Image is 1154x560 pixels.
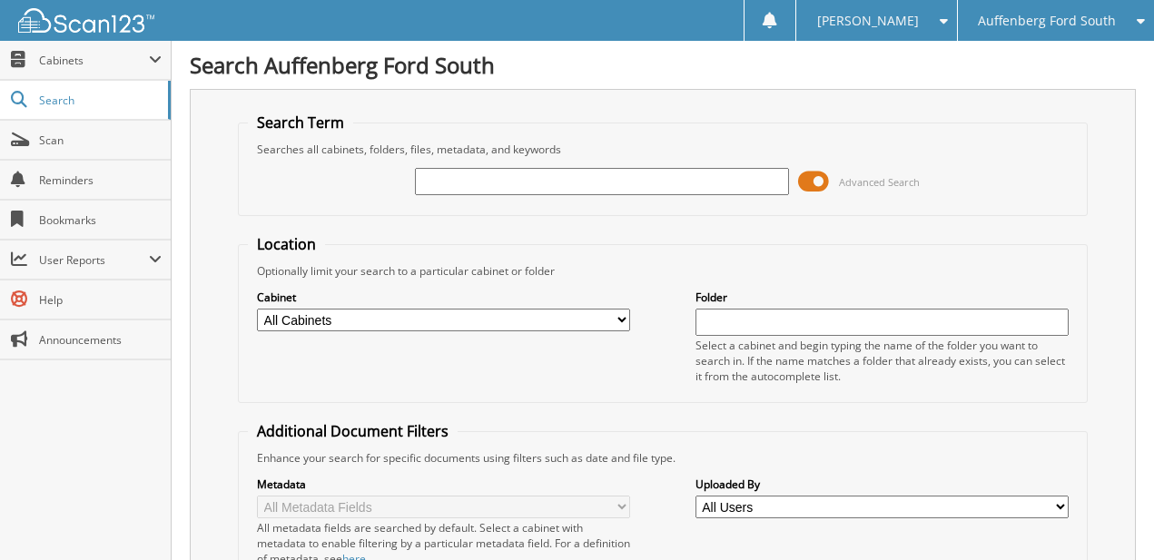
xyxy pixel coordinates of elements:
[18,8,154,33] img: scan123-logo-white.svg
[257,476,630,492] label: Metadata
[817,15,919,26] span: [PERSON_NAME]
[39,172,162,188] span: Reminders
[257,290,630,305] label: Cabinet
[695,290,1069,305] label: Folder
[695,338,1069,384] div: Select a cabinet and begin typing the name of the folder you want to search in. If the name match...
[39,252,149,268] span: User Reports
[248,421,458,441] legend: Additional Document Filters
[839,175,920,189] span: Advanced Search
[39,133,162,148] span: Scan
[190,50,1136,80] h1: Search Auffenberg Ford South
[248,450,1078,466] div: Enhance your search for specific documents using filters such as date and file type.
[39,332,162,348] span: Announcements
[39,53,149,68] span: Cabinets
[248,263,1078,279] div: Optionally limit your search to a particular cabinet or folder
[39,212,162,228] span: Bookmarks
[248,234,325,254] legend: Location
[248,113,353,133] legend: Search Term
[39,292,162,308] span: Help
[695,476,1069,492] label: Uploaded By
[978,15,1116,26] span: Auffenberg Ford South
[39,93,159,108] span: Search
[248,142,1078,157] div: Searches all cabinets, folders, files, metadata, and keywords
